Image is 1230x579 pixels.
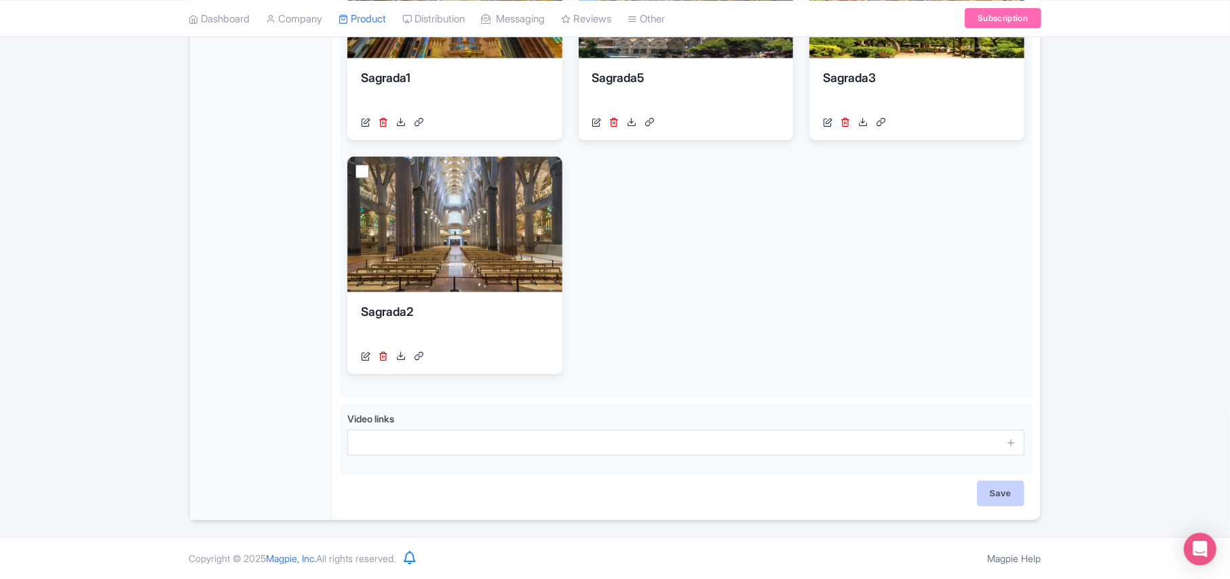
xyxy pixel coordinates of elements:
div: Sagrada3 [823,69,1011,110]
a: Subscription [965,8,1041,28]
span: Video links [347,413,394,424]
div: Sagrada5 [592,69,780,110]
div: Sagrada1 [361,69,549,110]
div: Open Intercom Messenger [1184,533,1216,565]
span: Magpie, Inc. [267,553,317,564]
input: Save [977,481,1024,506]
a: Magpie Help [988,553,1041,564]
div: Sagrada2 [361,303,549,344]
div: Copyright © 2025 All rights reserved. [181,551,404,565]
